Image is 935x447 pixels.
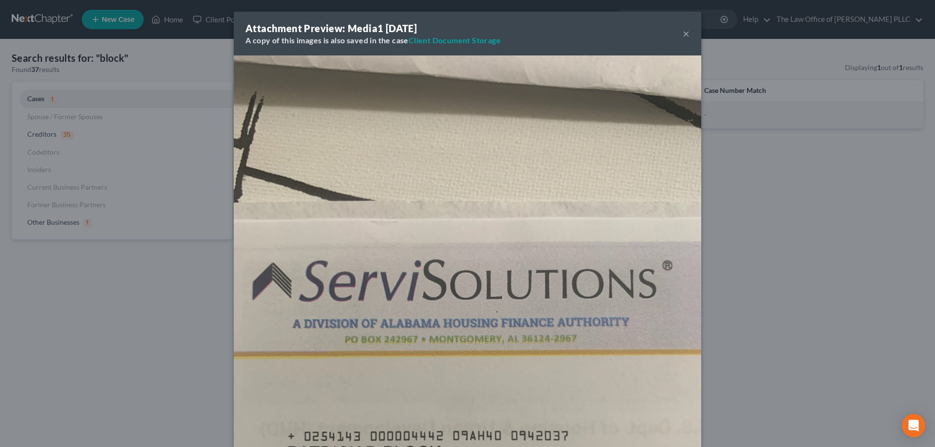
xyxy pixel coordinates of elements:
[245,35,501,46] div: A copy of this images is also saved in the case
[683,28,690,39] button: ×
[409,36,501,45] a: Client Document Storage
[902,414,925,437] div: Open Intercom Messenger
[245,22,417,34] strong: Attachment Preview: Media1 [DATE]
